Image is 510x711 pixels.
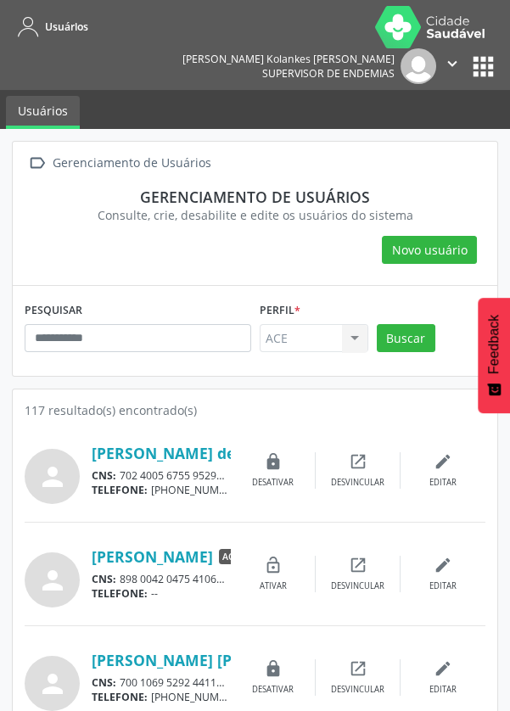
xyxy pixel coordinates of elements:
i: person [37,565,68,596]
i: open_in_new [349,659,367,678]
i: lock_open [264,556,283,574]
i:  [443,54,462,73]
span: CNS: [92,572,116,586]
i: edit [434,452,452,471]
div: Consulte, crie, desabilite e edite os usuários do sistema [36,206,474,224]
span: Feedback [486,315,502,374]
label: Perfil [260,298,300,324]
div: Desvincular [331,580,384,592]
i:  [25,151,49,176]
button: Feedback - Mostrar pesquisa [478,298,510,413]
button: Novo usuário [382,236,477,265]
span: CNS: [92,675,116,690]
a: Usuários [6,96,80,129]
div: 702 4005 6755 9529 137.811.576-79 [92,468,231,483]
button:  [436,48,468,84]
div: Editar [429,477,457,489]
span: Supervisor de Endemias [262,66,395,81]
i: lock [264,659,283,678]
div: Gerenciamento de usuários [36,188,474,206]
span: ACE [219,549,242,564]
span: TELEFONE: [92,586,148,601]
div: Gerenciamento de Usuários [49,151,214,176]
span: CPF: [228,675,251,690]
a: [PERSON_NAME] [92,547,213,566]
button: apps [468,52,498,81]
i: edit [434,659,452,678]
i: person [37,462,68,492]
img: img [401,48,436,84]
div: Desvincular [331,477,384,489]
i: edit [434,556,452,574]
div: 898 0042 0475 4106 075.494.691-64 [92,572,231,586]
div: -- [92,586,231,601]
span: TELEFONE: [92,483,148,497]
div: Editar [429,580,457,592]
div: [PHONE_NUMBER] [92,690,231,704]
div: Desativar [252,684,294,696]
div: Ativar [260,580,287,592]
span: CPF: [228,572,251,586]
div: [PERSON_NAME] Kolankes [PERSON_NAME] [182,52,395,66]
a: [PERSON_NAME] [PERSON_NAME] [92,651,339,669]
i: lock [264,452,283,471]
div: Desvincular [331,684,384,696]
span: CNS: [92,468,116,483]
div: Editar [429,684,457,696]
a: [PERSON_NAME] de [PERSON_NAME] [92,444,361,462]
a: Usuários [12,13,88,41]
span: Usuários [45,20,88,34]
i: open_in_new [349,556,367,574]
a:  Gerenciamento de Usuários [25,151,214,176]
div: 117 resultado(s) encontrado(s) [25,401,485,419]
div: 700 1069 5292 4411 131.199.936-11 [92,675,231,690]
span: CPF: [228,468,251,483]
div: [PHONE_NUMBER] [92,483,231,497]
span: TELEFONE: [92,690,148,704]
span: Novo usuário [392,241,468,259]
div: Desativar [252,477,294,489]
i: open_in_new [349,452,367,471]
label: PESQUISAR [25,298,82,324]
button: Buscar [377,324,435,353]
